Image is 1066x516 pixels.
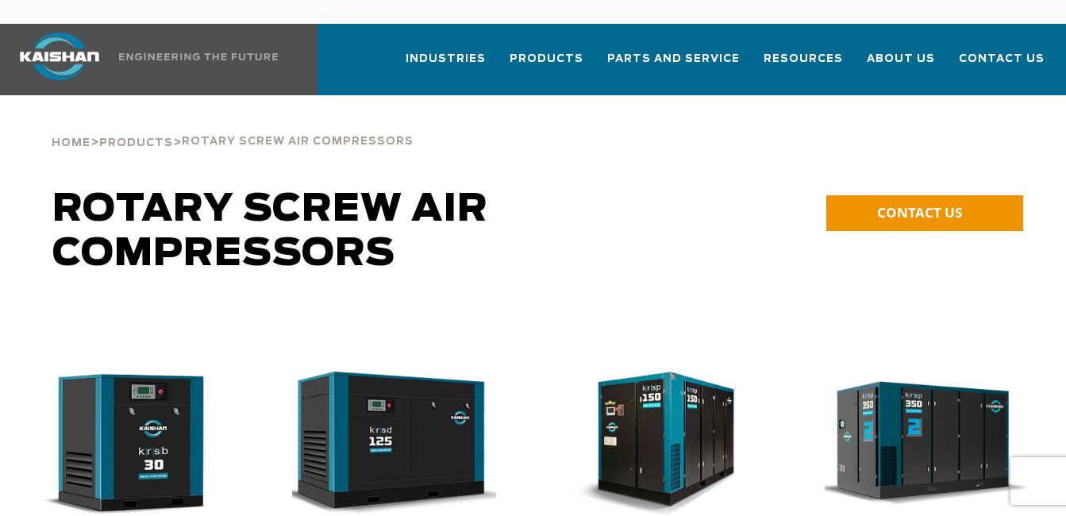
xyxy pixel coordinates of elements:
[119,53,278,60] img: Engineering the future
[99,135,173,149] a: Products
[867,38,935,92] a: About Us
[959,50,1045,68] span: Contact Us
[52,95,414,156] div: > >
[52,191,488,273] span: Rotary Screw Air Compressors
[406,38,486,92] a: Industries
[764,38,843,92] a: Resources
[510,38,583,92] a: Products
[826,195,1023,231] a: CONTACT US
[607,50,740,68] span: Parts and Service
[406,50,486,68] span: Industries
[510,50,583,68] span: Products
[867,50,935,68] span: About Us
[99,138,173,148] span: Products
[877,203,962,221] span: CONTACT US
[182,137,414,147] span: Rotary Screw Air Compressors
[52,138,90,148] span: Home
[52,135,90,149] a: Home
[764,50,843,68] span: Resources
[959,38,1045,92] a: Contact Us
[607,38,740,92] a: Parts and Service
